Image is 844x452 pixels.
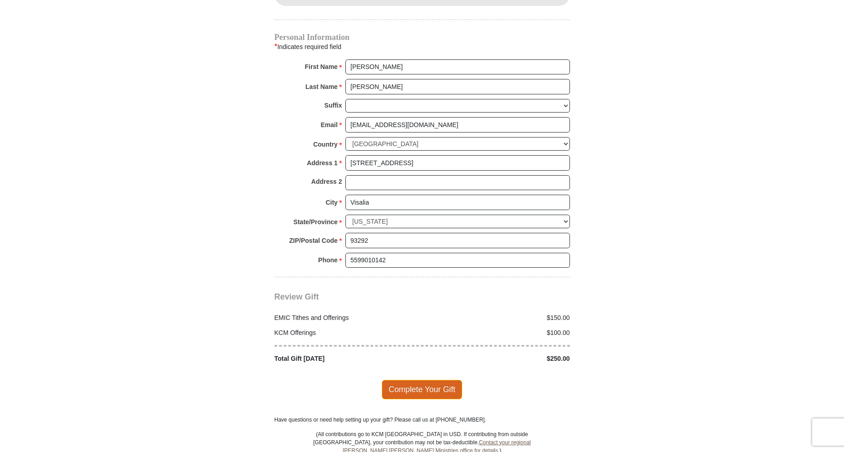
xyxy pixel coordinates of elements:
div: Indicates required field [275,41,570,53]
strong: Address 1 [307,157,338,169]
strong: Email [321,118,338,131]
div: Total Gift [DATE] [270,354,422,364]
p: Have questions or need help setting up your gift? Please call us at [PHONE_NUMBER]. [275,416,570,424]
strong: Address 2 [311,175,342,188]
strong: State/Province [294,216,338,228]
h4: Personal Information [275,34,570,41]
strong: Last Name [305,80,338,93]
strong: Phone [318,254,338,266]
div: $250.00 [422,354,575,364]
div: KCM Offerings [270,328,422,338]
strong: ZIP/Postal Code [289,234,338,247]
strong: Country [313,138,338,151]
strong: City [325,196,337,209]
span: Complete Your Gift [382,380,462,399]
span: Review Gift [275,292,319,301]
div: $150.00 [422,313,575,323]
div: $100.00 [422,328,575,338]
div: EMIC Tithes and Offerings [270,313,422,323]
strong: Suffix [325,99,342,112]
strong: First Name [305,60,338,73]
